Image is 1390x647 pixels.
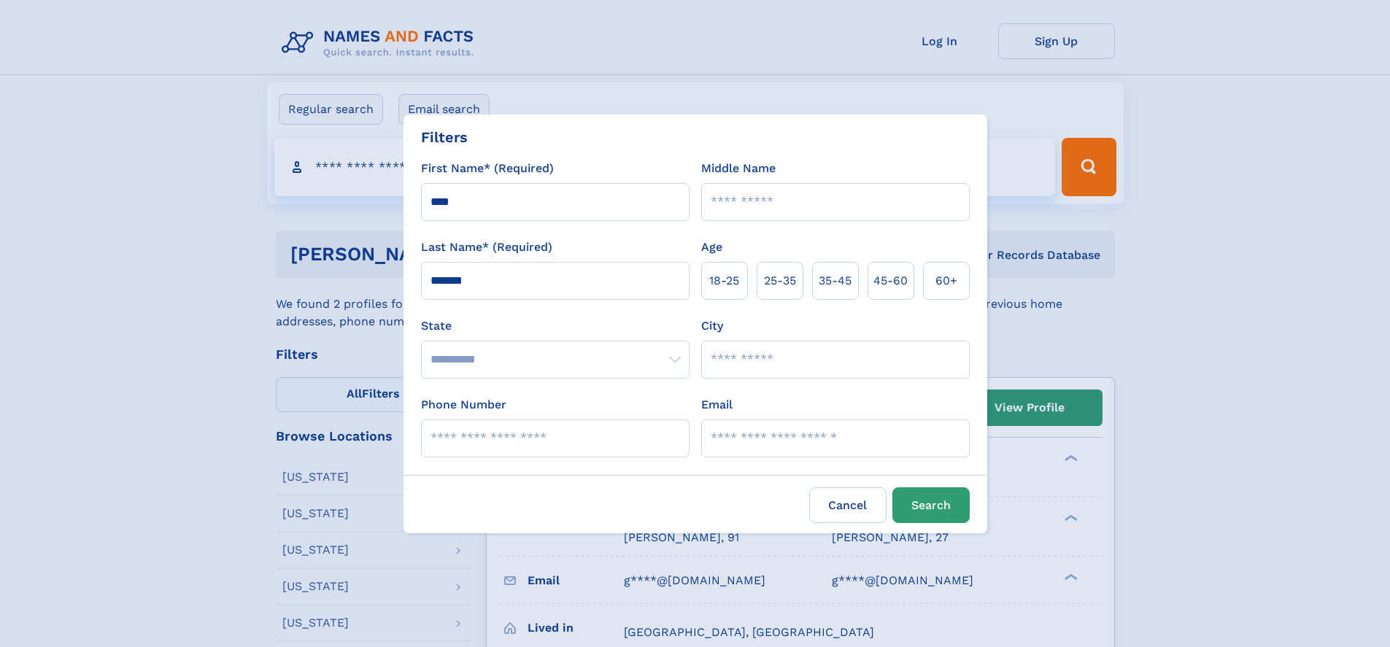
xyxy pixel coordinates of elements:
[421,317,690,335] label: State
[421,160,554,177] label: First Name* (Required)
[764,272,796,290] span: 25‑35
[873,272,908,290] span: 45‑60
[701,160,776,177] label: Middle Name
[421,126,468,148] div: Filters
[701,239,722,256] label: Age
[701,317,723,335] label: City
[709,272,739,290] span: 18‑25
[421,396,506,414] label: Phone Number
[809,487,887,523] label: Cancel
[421,239,552,256] label: Last Name* (Required)
[819,272,852,290] span: 35‑45
[935,272,957,290] span: 60+
[701,396,733,414] label: Email
[892,487,970,523] button: Search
